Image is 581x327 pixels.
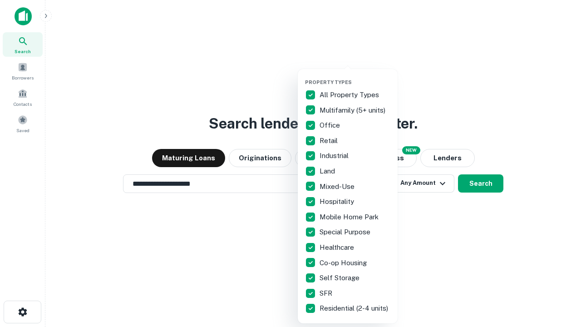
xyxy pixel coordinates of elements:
p: Multifamily (5+ units) [320,105,387,116]
p: Healthcare [320,242,356,253]
p: Mobile Home Park [320,212,380,223]
p: Hospitality [320,196,356,207]
p: Retail [320,135,340,146]
p: Land [320,166,337,177]
iframe: Chat Widget [536,254,581,298]
span: Property Types [305,79,352,85]
p: Industrial [320,150,350,161]
p: Mixed-Use [320,181,356,192]
p: Self Storage [320,272,361,283]
p: All Property Types [320,89,381,100]
p: Office [320,120,342,131]
p: Special Purpose [320,227,372,238]
p: SFR [320,288,334,299]
p: Co-op Housing [320,258,369,268]
p: Residential (2-4 units) [320,303,390,314]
